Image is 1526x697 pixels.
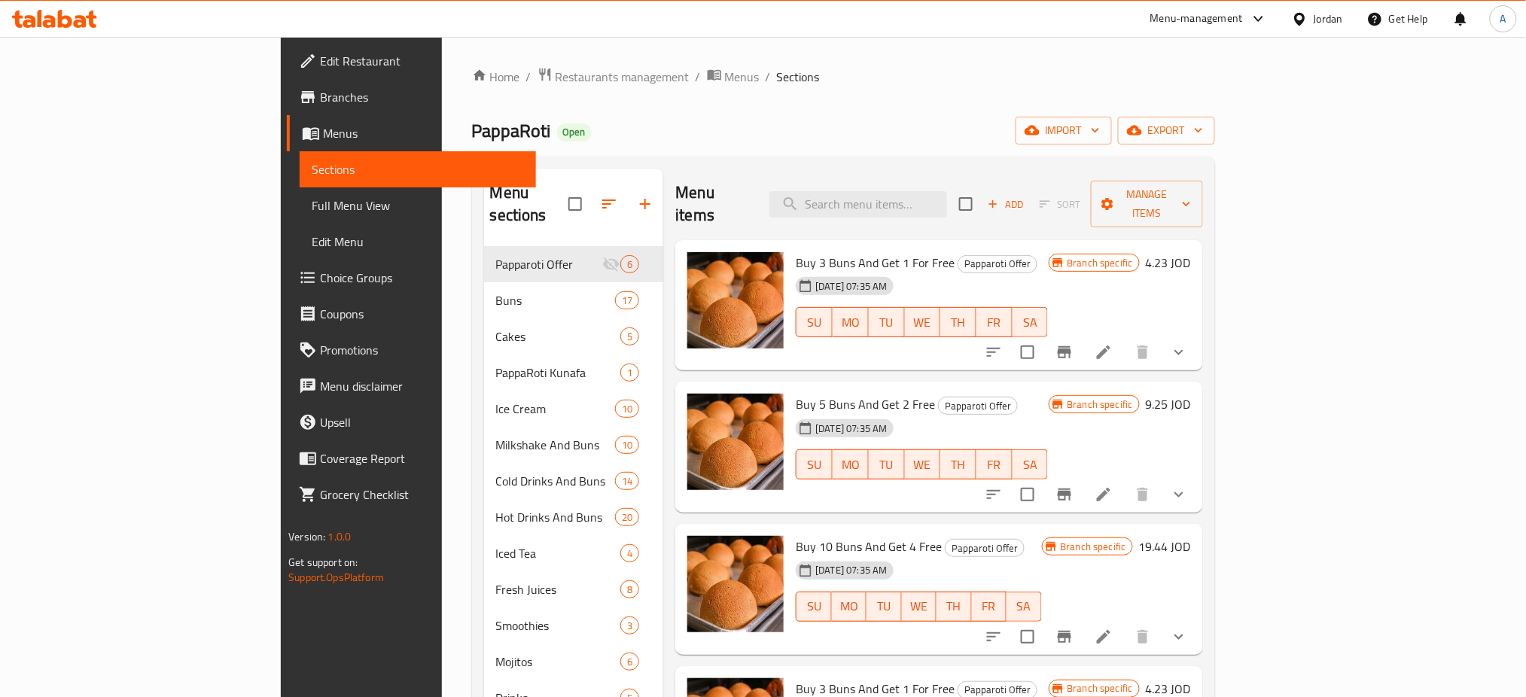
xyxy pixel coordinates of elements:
[556,68,690,86] span: Restaurants management
[707,67,760,87] a: Menus
[312,233,524,251] span: Edit Menu
[1150,10,1243,28] div: Menu-management
[620,580,639,598] div: items
[621,655,638,669] span: 6
[616,510,638,525] span: 20
[869,307,905,337] button: TU
[496,508,615,526] span: Hot Drinks And Buns
[1103,185,1191,223] span: Manage items
[946,454,970,476] span: TH
[838,595,860,617] span: MO
[1314,11,1343,27] div: Jordan
[766,68,771,86] li: /
[615,291,639,309] div: items
[496,544,621,562] span: Iced Tea
[615,436,639,454] div: items
[615,400,639,418] div: items
[687,536,784,632] img: Buy 10 Buns And Get 4 Free
[620,255,639,273] div: items
[484,246,664,282] div: Papparoti Offer6
[950,188,982,220] span: Select section
[803,312,827,333] span: SU
[1139,536,1191,557] h6: 19.44 JOD
[902,592,937,622] button: WE
[1170,343,1188,361] svg: Show Choices
[616,474,638,489] span: 14
[496,291,615,309] div: Buns
[287,368,536,404] a: Menu disclaimer
[777,68,820,86] span: Sections
[1012,479,1043,510] span: Select to update
[809,563,893,577] span: [DATE] 07:35 AM
[908,595,931,617] span: WE
[496,400,615,418] span: Ice Cream
[287,476,536,513] a: Grocery Checklist
[627,186,663,222] button: Add section
[675,181,751,227] h2: Menu items
[976,476,1012,513] button: sort-choices
[1012,621,1043,653] span: Select to update
[911,312,935,333] span: WE
[796,393,935,415] span: Buy 5 Buns And Get 2 Free
[496,255,603,273] div: Papparoti Offer
[1095,628,1113,646] a: Edit menu item
[696,68,701,86] li: /
[832,592,867,622] button: MO
[320,449,524,467] span: Coverage Report
[320,485,524,504] span: Grocery Checklist
[538,67,690,87] a: Restaurants management
[940,307,976,337] button: TH
[725,68,760,86] span: Menus
[300,224,536,260] a: Edit Menu
[1161,476,1197,513] button: show more
[1170,628,1188,646] svg: Show Choices
[496,472,615,490] span: Cold Drinks And Buns
[621,366,638,380] span: 1
[591,186,627,222] span: Sort sections
[320,377,524,395] span: Menu disclaimer
[320,413,524,431] span: Upsell
[982,193,1030,216] button: Add
[940,449,976,479] button: TH
[621,330,638,344] span: 5
[1012,336,1043,368] span: Select to update
[976,619,1012,655] button: sort-choices
[496,616,621,635] span: Smoothies
[616,438,638,452] span: 10
[905,307,941,337] button: WE
[803,454,827,476] span: SU
[484,644,664,680] div: Mojitos6
[320,88,524,106] span: Branches
[484,499,664,535] div: Hot Drinks And Buns20
[288,527,325,546] span: Version:
[287,260,536,296] a: Choice Groups
[496,653,621,671] span: Mojitos
[288,568,384,587] a: Support.OpsPlatform
[323,124,524,142] span: Menus
[557,123,592,142] div: Open
[1091,181,1203,227] button: Manage items
[287,404,536,440] a: Upsell
[320,52,524,70] span: Edit Restaurant
[875,454,899,476] span: TU
[905,449,941,479] button: WE
[796,251,955,274] span: Buy 3 Buns And Get 1 For Free
[484,391,664,427] div: Ice Cream10
[946,540,1024,557] span: Papparoti Offer
[484,427,664,463] div: Milkshake And Buns10
[911,454,935,476] span: WE
[496,580,621,598] div: Fresh Juices
[1013,595,1035,617] span: SA
[621,257,638,272] span: 6
[484,282,664,318] div: Buns17
[288,552,358,572] span: Get support on:
[803,595,825,617] span: SU
[1118,117,1215,145] button: export
[615,508,639,526] div: items
[287,296,536,332] a: Coupons
[875,312,899,333] span: TU
[976,334,1012,370] button: sort-choices
[943,595,965,617] span: TH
